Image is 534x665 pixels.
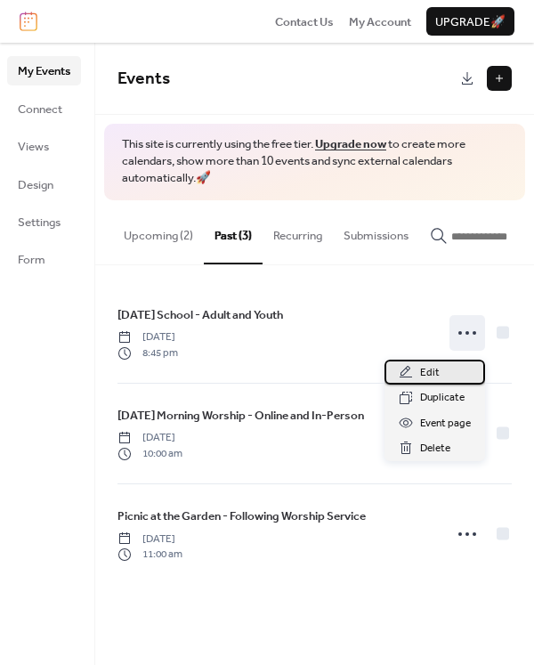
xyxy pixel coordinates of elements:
[263,200,333,263] button: Recurring
[7,94,81,123] a: Connect
[117,430,182,446] span: [DATE]
[420,364,440,382] span: Edit
[349,13,411,31] span: My Account
[420,440,450,458] span: Delete
[18,176,53,194] span: Design
[18,62,70,80] span: My Events
[7,170,81,199] a: Design
[117,62,170,95] span: Events
[117,507,366,526] a: Picnic at the Garden - Following Worship Service
[117,531,182,547] span: [DATE]
[18,214,61,231] span: Settings
[7,56,81,85] a: My Events
[20,12,37,31] img: logo
[204,200,263,264] button: Past (3)
[122,136,507,187] span: This site is currently using the free tier. to create more calendars, show more than 10 events an...
[113,200,204,263] button: Upcoming (2)
[7,245,81,273] a: Form
[117,507,366,525] span: Picnic at the Garden - Following Worship Service
[117,345,178,361] span: 8:45 pm
[117,406,364,426] a: [DATE] Morning Worship - Online and In-Person
[117,305,283,325] a: [DATE] School - Adult and Youth
[117,407,364,425] span: [DATE] Morning Worship - Online and In-Person
[349,12,411,30] a: My Account
[117,547,182,563] span: 11:00 am
[18,101,62,118] span: Connect
[117,329,178,345] span: [DATE]
[117,306,283,324] span: [DATE] School - Adult and Youth
[315,133,386,156] a: Upgrade now
[333,200,419,263] button: Submissions
[275,13,334,31] span: Contact Us
[117,446,182,462] span: 10:00 am
[7,207,81,236] a: Settings
[275,12,334,30] a: Contact Us
[18,138,49,156] span: Views
[435,13,506,31] span: Upgrade 🚀
[420,389,465,407] span: Duplicate
[7,132,81,160] a: Views
[18,251,45,269] span: Form
[426,7,514,36] button: Upgrade🚀
[420,415,471,433] span: Event page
